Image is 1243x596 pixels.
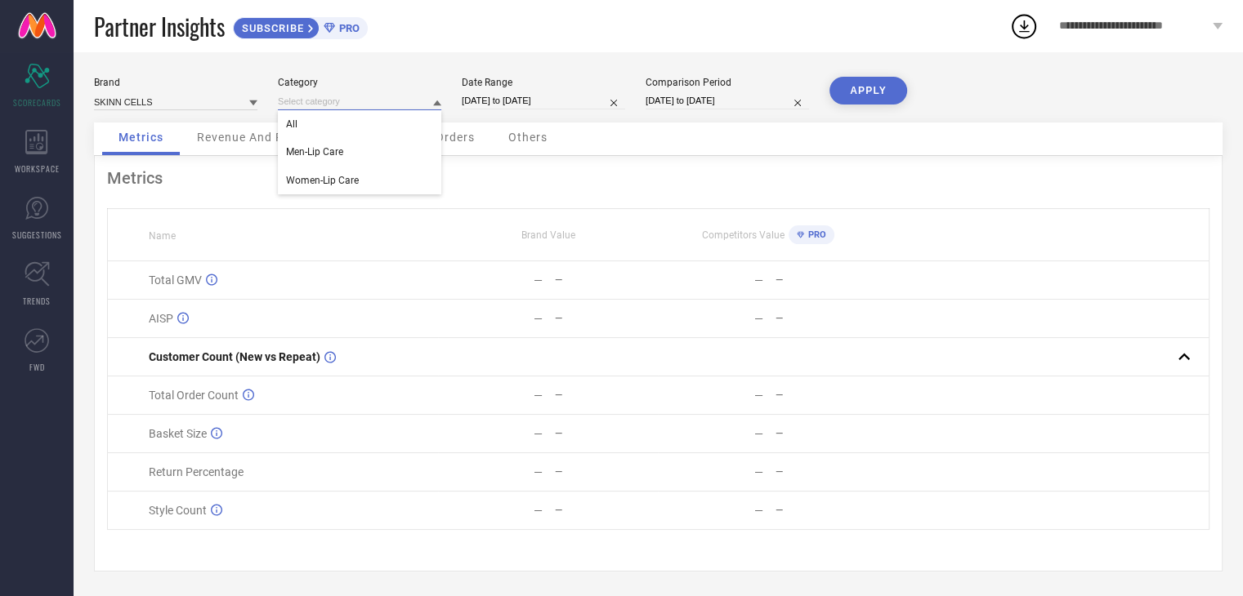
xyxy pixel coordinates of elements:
[776,274,878,286] div: —
[555,274,657,286] div: —
[197,131,316,144] span: Revenue And Pricing
[508,131,548,144] span: Others
[278,93,441,110] input: Select category
[286,118,297,130] span: All
[149,312,173,325] span: AISP
[534,504,543,517] div: —
[12,229,62,241] span: SUGGESTIONS
[534,465,543,478] div: —
[278,110,441,138] div: All
[94,10,225,43] span: Partner Insights
[776,428,878,439] div: —
[555,428,657,439] div: —
[534,389,543,402] div: —
[233,13,368,39] a: SUBSCRIBEPRO
[1009,11,1039,41] div: Open download list
[149,350,320,363] span: Customer Count (New vs Repeat)
[754,312,763,325] div: —
[646,92,809,109] input: Select comparison period
[776,389,878,401] div: —
[234,22,308,34] span: SUBSCRIBE
[555,313,657,324] div: —
[278,77,441,88] div: Category
[13,96,61,109] span: SCORECARDS
[149,465,244,478] span: Return Percentage
[555,505,657,516] div: —
[462,77,625,88] div: Date Range
[149,504,207,517] span: Style Count
[278,138,441,166] div: Men-Lip Care
[754,389,763,402] div: —
[754,504,763,517] div: —
[754,274,763,287] div: —
[776,313,878,324] div: —
[754,427,763,440] div: —
[149,230,176,242] span: Name
[534,312,543,325] div: —
[534,427,543,440] div: —
[754,465,763,478] div: —
[776,505,878,516] div: —
[555,466,657,478] div: —
[149,274,202,287] span: Total GMV
[555,389,657,401] div: —
[702,229,785,241] span: Competitors Value
[829,77,907,105] button: APPLY
[149,427,207,440] span: Basket Size
[94,77,257,88] div: Brand
[286,146,343,158] span: Men-Lip Care
[804,229,826,240] span: PRO
[278,167,441,194] div: Women-Lip Care
[462,92,625,109] input: Select date range
[29,361,45,373] span: FWD
[521,229,575,241] span: Brand Value
[776,466,878,478] div: —
[149,389,239,402] span: Total Order Count
[335,22,360,34] span: PRO
[15,162,60,175] span: WORKSPACE
[107,168,1209,188] div: Metrics
[534,274,543,287] div: —
[646,77,809,88] div: Comparison Period
[286,175,359,186] span: Women-Lip Care
[118,131,163,144] span: Metrics
[23,295,51,307] span: TRENDS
